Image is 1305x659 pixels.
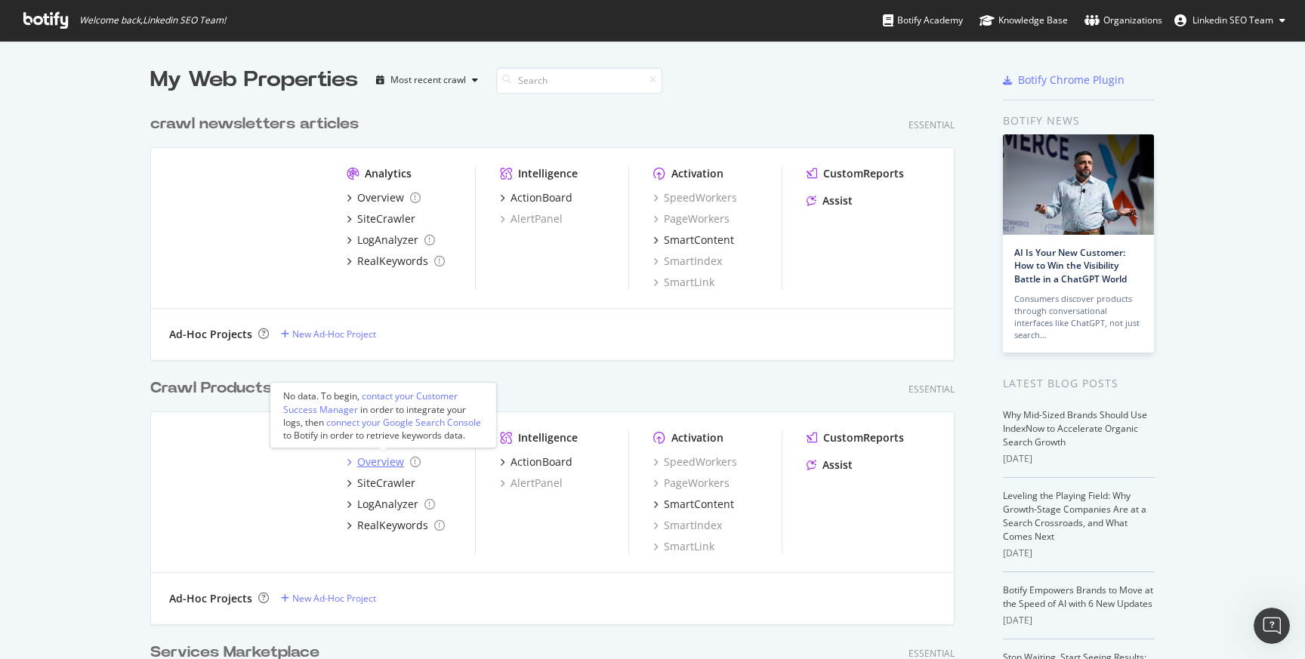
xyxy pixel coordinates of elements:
[1014,293,1143,341] div: Consumers discover products through conversational interfaces like ChatGPT, not just search…
[671,430,723,445] div: Activation
[1162,8,1297,32] button: Linkedin SEO Team
[653,476,730,491] a: PageWorkers
[653,497,734,512] a: SmartContent
[500,454,572,470] a: ActionBoard
[511,454,572,470] div: ActionBoard
[347,497,435,512] a: LogAnalyzer
[357,454,404,470] div: Overview
[909,119,955,131] div: Essential
[347,454,421,470] a: Overview
[1003,489,1146,543] a: Leveling the Playing Field: Why Growth-Stage Companies Are at a Search Crossroads, and What Comes...
[664,232,734,248] div: SmartContent
[653,232,734,248] a: SmartContent
[357,211,415,226] div: SiteCrawler
[653,275,714,290] a: SmartLink
[664,497,734,512] div: SmartContent
[653,518,722,533] a: SmartIndex
[518,166,578,181] div: Intelligence
[496,67,662,94] input: Search
[653,190,737,205] a: SpeedWorkers
[357,497,418,512] div: LogAnalyzer
[150,377,278,399] a: Crawl Products
[653,254,722,269] a: SmartIndex
[883,13,963,28] div: Botify Academy
[1254,608,1290,644] iframe: Intercom live chat
[347,190,421,205] a: Overview
[281,592,376,605] a: New Ad-Hoc Project
[807,430,904,445] a: CustomReports
[150,113,365,135] a: crawl newsletters articles
[1018,72,1125,88] div: Botify Chrome Plugin
[347,211,415,226] a: SiteCrawler
[511,190,572,205] div: ActionBoard
[1003,134,1154,235] img: AI Is Your New Customer: How to Win the Visibility Battle in a ChatGPT World
[150,377,272,399] div: Crawl Products
[357,518,428,533] div: RealKeywords
[1014,246,1127,285] a: AI Is Your New Customer: How to Win the Visibility Battle in a ChatGPT World
[370,68,484,92] button: Most recent crawl
[169,430,322,553] img: Crawlproducts.com
[390,75,466,85] div: Most recent crawl
[283,390,484,442] div: No data. To begin, in order to integrate your logs, then to Botify in order to retrieve keywords ...
[326,415,481,428] div: connect your Google Search Console
[357,254,428,269] div: RealKeywords
[807,457,853,473] a: Assist
[169,166,322,288] img: Crawlnewslettersarticles.com
[822,457,853,473] div: Assist
[1084,13,1162,28] div: Organizations
[357,476,415,491] div: SiteCrawler
[365,166,412,181] div: Analytics
[292,328,376,340] div: New Ad-Hoc Project
[292,592,376,605] div: New Ad-Hoc Project
[357,190,404,205] div: Overview
[1003,375,1155,392] div: Latest Blog Posts
[1003,547,1155,560] div: [DATE]
[500,190,572,205] a: ActionBoard
[909,383,955,396] div: Essential
[281,328,376,340] a: New Ad-Hoc Project
[671,166,723,181] div: Activation
[283,390,458,415] div: contact your Customer Success Manager
[807,166,904,181] a: CustomReports
[1192,14,1273,26] span: Linkedin SEO Team
[653,211,730,226] a: PageWorkers
[653,539,714,554] a: SmartLink
[1003,408,1147,448] a: Why Mid-Sized Brands Should Use IndexNow to Accelerate Organic Search Growth
[980,13,1068,28] div: Knowledge Base
[653,454,737,470] a: SpeedWorkers
[347,518,445,533] a: RealKeywords
[357,232,418,248] div: LogAnalyzer
[500,476,563,491] a: AlertPanel
[518,430,578,445] div: Intelligence
[347,476,415,491] a: SiteCrawler
[822,193,853,208] div: Assist
[79,14,226,26] span: Welcome back, Linkedin SEO Team !
[807,193,853,208] a: Assist
[823,430,904,445] div: CustomReports
[1003,584,1153,610] a: Botify Empowers Brands to Move at the Speed of AI with 6 New Updates
[500,211,563,226] a: AlertPanel
[150,65,358,95] div: My Web Properties
[823,166,904,181] div: CustomReports
[150,113,359,135] div: crawl newsletters articles
[347,254,445,269] a: RealKeywords
[1003,112,1155,129] div: Botify news
[1003,452,1155,466] div: [DATE]
[1003,72,1125,88] a: Botify Chrome Plugin
[169,591,252,606] div: Ad-Hoc Projects
[1003,614,1155,627] div: [DATE]
[347,232,435,248] a: LogAnalyzer
[169,327,252,342] div: Ad-Hoc Projects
